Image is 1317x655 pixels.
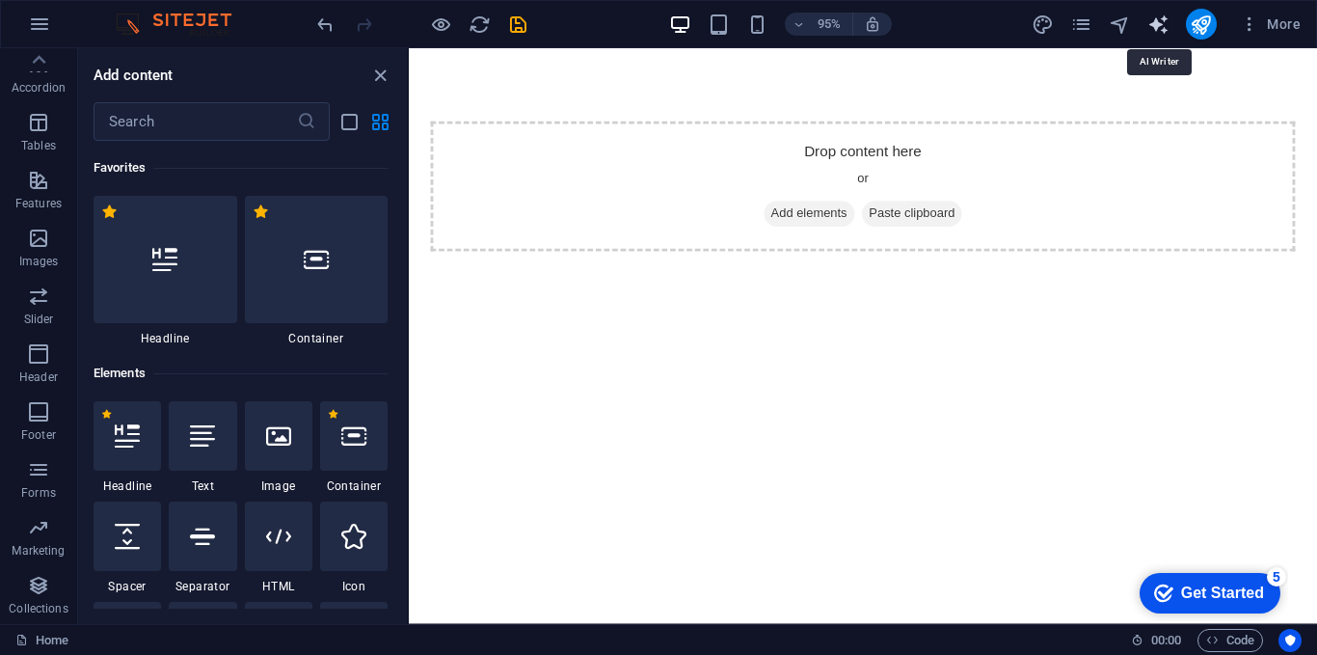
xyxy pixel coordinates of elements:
div: Container [245,196,389,346]
p: Forms [21,485,56,501]
div: Image [245,401,312,494]
div: Icon [320,502,388,594]
span: Paste clipboard [477,161,583,188]
button: reload [468,13,491,36]
button: text_generator [1147,13,1170,36]
p: Accordion [12,80,66,96]
button: Code [1197,629,1263,652]
i: Reload page [469,14,491,36]
span: Separator [169,579,236,594]
span: 00 00 [1151,629,1181,652]
i: On resize automatically adjust zoom level to fit chosen device. [864,15,881,33]
p: Header [19,369,58,385]
img: Editor Logo [111,13,255,36]
div: Separator [169,502,236,594]
div: Container [320,401,388,494]
button: publish [1186,9,1217,40]
span: Headline [94,331,237,346]
p: Features [15,196,62,211]
span: Spacer [94,579,161,594]
div: Headline [94,196,237,346]
i: Design (Ctrl+Alt+Y) [1032,14,1054,36]
p: Marketing [12,543,65,559]
div: Get Started 5 items remaining, 0% complete [15,10,156,50]
span: Remove from favorites [101,409,112,420]
button: More [1232,9,1308,40]
button: pages [1070,13,1093,36]
button: navigator [1109,13,1132,36]
div: Spacer [94,502,161,594]
i: Publish [1190,14,1212,36]
input: Search [94,102,297,141]
button: 95% [785,13,853,36]
span: HTML [245,579,312,594]
span: Image [245,478,312,494]
button: undo [313,13,336,36]
i: Pages (Ctrl+Alt+S) [1070,14,1092,36]
p: Images [19,254,59,269]
div: HTML [245,502,312,594]
span: Code [1206,629,1254,652]
span: Add elements [374,161,470,188]
span: Remove from favorites [328,409,338,420]
p: Tables [21,138,56,153]
div: Drop content here [23,77,933,214]
button: save [506,13,529,36]
button: Usercentrics [1278,629,1302,652]
h6: Favorites [94,156,388,179]
span: Remove from favorites [253,204,269,220]
span: More [1240,14,1301,34]
span: Headline [94,478,161,494]
span: Text [169,478,236,494]
button: close panel [368,64,391,87]
a: Click to cancel selection. Double-click to open Pages [15,629,68,652]
span: : [1165,633,1168,647]
div: 5 [143,4,162,23]
div: Text [169,401,236,494]
p: Slider [24,312,54,327]
button: design [1032,13,1055,36]
span: Remove from favorites [101,204,118,220]
i: Save (Ctrl+S) [507,14,529,36]
button: Click here to leave preview mode and continue editing [429,13,452,36]
span: Container [245,331,389,346]
h6: 95% [814,13,845,36]
span: Container [320,478,388,494]
p: Collections [9,601,67,616]
p: Footer [21,427,56,443]
span: Icon [320,579,388,594]
button: grid-view [368,110,391,133]
div: Headline [94,401,161,494]
h6: Elements [94,362,388,385]
div: Get Started [57,21,140,39]
h6: Session time [1131,629,1182,652]
h6: Add content [94,64,174,87]
i: Undo: Delete elements (Ctrl+Z) [314,14,336,36]
button: list-view [337,110,361,133]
